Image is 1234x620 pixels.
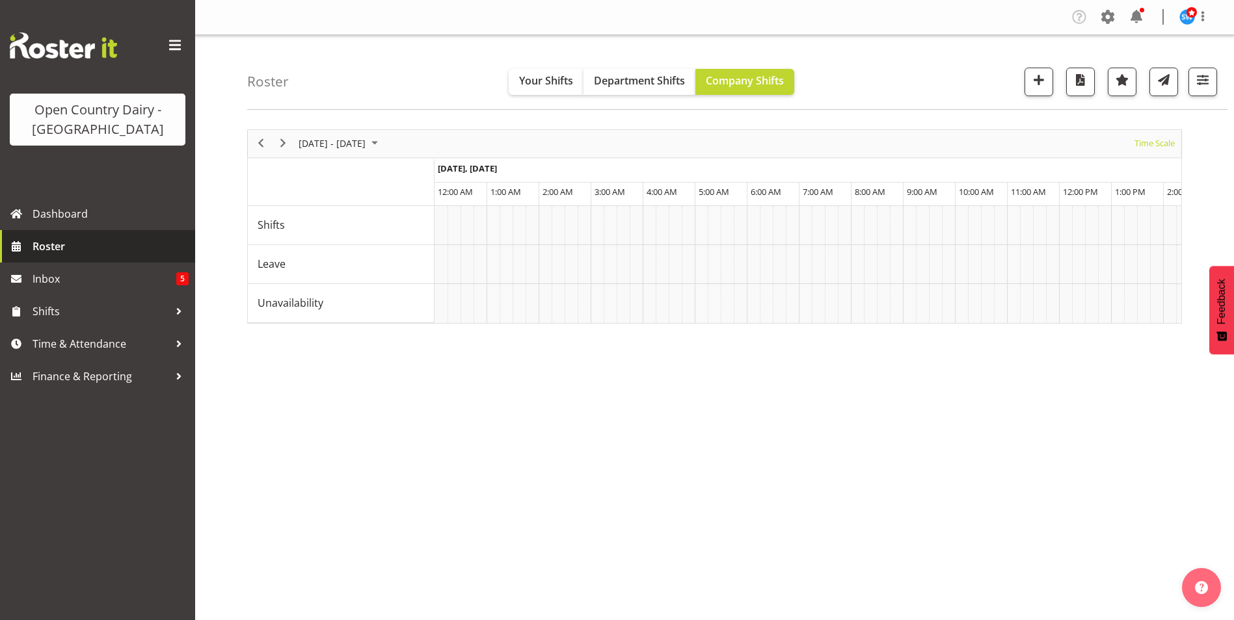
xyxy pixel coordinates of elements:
[519,73,573,88] span: Your Shifts
[1025,68,1053,96] button: Add a new shift
[1108,68,1136,96] button: Highlight an important date within the roster.
[1011,186,1046,198] span: 11:00 AM
[1133,135,1177,151] button: Time Scale
[959,186,994,198] span: 10:00 AM
[258,256,286,272] span: Leave
[252,135,270,151] button: Previous
[297,135,367,151] span: [DATE] - [DATE]
[10,32,117,58] img: Rosterit website logo
[258,295,323,311] span: Unavailability
[706,73,784,88] span: Company Shifts
[275,135,292,151] button: Next
[294,130,386,157] div: Sep 29 - Oct 05, 2025
[33,367,169,386] span: Finance & Reporting
[543,186,573,198] span: 2:00 AM
[33,237,189,256] span: Roster
[438,186,473,198] span: 12:00 AM
[176,272,189,285] span: 5
[855,186,885,198] span: 8:00 AM
[297,135,384,151] button: October 2025
[248,206,435,245] td: Shifts resource
[248,284,435,323] td: Unavailability resource
[1066,68,1095,96] button: Download a PDF of the roster according to the set date range.
[33,302,169,321] span: Shifts
[272,130,294,157] div: next period
[1115,186,1146,198] span: 1:00 PM
[33,269,176,289] span: Inbox
[699,186,729,198] span: 5:00 AM
[751,186,781,198] span: 6:00 AM
[1216,279,1227,324] span: Feedback
[1063,186,1098,198] span: 12:00 PM
[1149,68,1178,96] button: Send a list of all shifts for the selected filtered period to all rostered employees.
[1133,135,1176,151] span: Time Scale
[490,186,521,198] span: 1:00 AM
[438,162,497,174] span: [DATE], [DATE]
[258,217,285,233] span: Shifts
[247,129,1182,324] div: Timeline Week of October 2, 2025
[248,245,435,284] td: Leave resource
[594,73,685,88] span: Department Shifts
[250,130,272,157] div: previous period
[509,69,583,95] button: Your Shifts
[1188,68,1217,96] button: Filter Shifts
[647,186,677,198] span: 4:00 AM
[23,100,172,139] div: Open Country Dairy - [GEOGRAPHIC_DATA]
[695,69,794,95] button: Company Shifts
[1167,186,1198,198] span: 2:00 PM
[33,204,189,224] span: Dashboard
[595,186,625,198] span: 3:00 AM
[1179,9,1195,25] img: steve-webb7510.jpg
[583,69,695,95] button: Department Shifts
[803,186,833,198] span: 7:00 AM
[33,334,169,354] span: Time & Attendance
[1195,581,1208,594] img: help-xxl-2.png
[907,186,937,198] span: 9:00 AM
[247,74,289,89] h4: Roster
[1209,266,1234,354] button: Feedback - Show survey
